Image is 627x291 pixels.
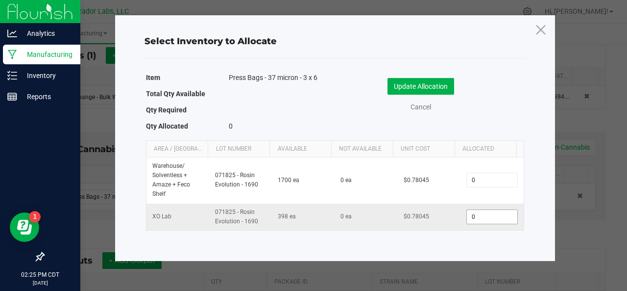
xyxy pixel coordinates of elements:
[29,211,41,223] iframe: Resource center unread badge
[7,28,17,38] inline-svg: Analytics
[4,270,76,279] p: 02:25 PM CDT
[7,92,17,102] inline-svg: Reports
[393,141,455,158] th: Unit Cost
[17,27,76,39] p: Analytics
[331,141,393,158] th: Not Available
[145,36,277,47] span: Select Inventory to Allocate
[208,141,269,158] th: Lot Number
[146,103,187,117] label: Qty Required
[146,141,208,158] th: Area / [GEOGRAPHIC_DATA]
[340,213,352,220] span: 0 ea
[340,177,352,184] span: 0 ea
[152,213,171,220] span: XO Lab
[17,70,76,81] p: Inventory
[401,102,440,112] a: Cancel
[209,158,272,204] td: 071825 - Rosin Evolution - 1690
[17,91,76,103] p: Reports
[455,141,516,158] th: Allocated
[146,71,160,84] label: Item
[229,122,233,130] span: 0
[4,279,76,287] p: [DATE]
[17,49,76,60] p: Manufacturing
[229,73,317,82] span: Press Bags - 37 micron - 3 x 6
[152,162,190,198] span: Warehouse / Solventless + Amaze + Feco Shelf
[10,212,39,242] iframe: Resource center
[278,177,299,184] span: 1700 ea
[146,87,205,101] label: Total Qty Available
[209,204,272,230] td: 071825 - Rosin Evolution - 1690
[404,177,429,184] span: $0.78045
[387,78,454,95] button: Update Allocation
[146,119,188,133] label: Qty Allocated
[7,71,17,80] inline-svg: Inventory
[7,50,17,59] inline-svg: Manufacturing
[404,213,429,220] span: $0.78045
[269,141,331,158] th: Available
[278,213,296,220] span: 398 ea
